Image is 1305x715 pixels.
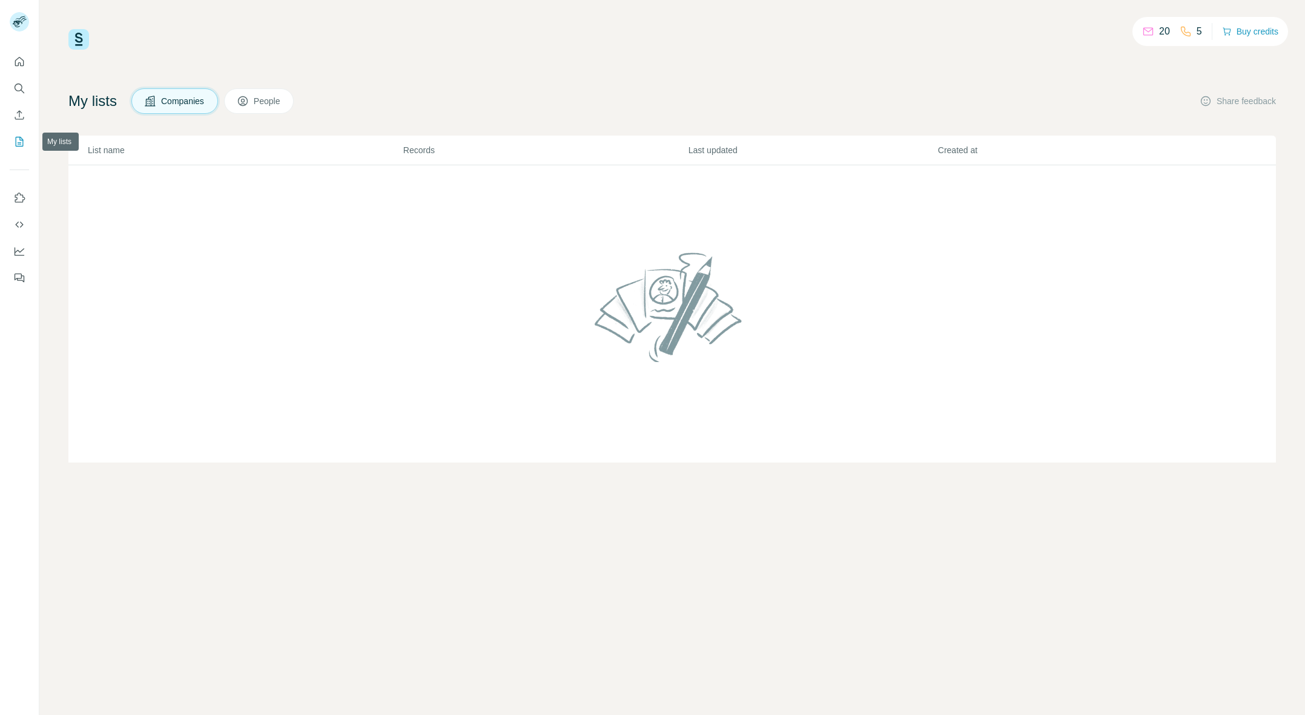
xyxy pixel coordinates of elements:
p: 20 [1159,24,1170,39]
button: Use Surfe API [10,214,29,236]
p: 5 [1197,24,1202,39]
p: Created at [938,144,1186,156]
button: Feedback [10,267,29,289]
img: No lists found [590,242,755,372]
h4: My lists [68,91,117,111]
p: List name [88,144,402,156]
p: Last updated [689,144,937,156]
p: Records [403,144,687,156]
button: Dashboard [10,240,29,262]
button: Use Surfe on LinkedIn [10,187,29,209]
button: My lists [10,131,29,153]
button: Search [10,77,29,99]
button: Buy credits [1222,23,1278,40]
img: Surfe Logo [68,29,89,50]
button: Quick start [10,51,29,73]
span: Companies [161,95,205,107]
button: Share feedback [1200,95,1276,107]
button: Enrich CSV [10,104,29,126]
span: People [254,95,282,107]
